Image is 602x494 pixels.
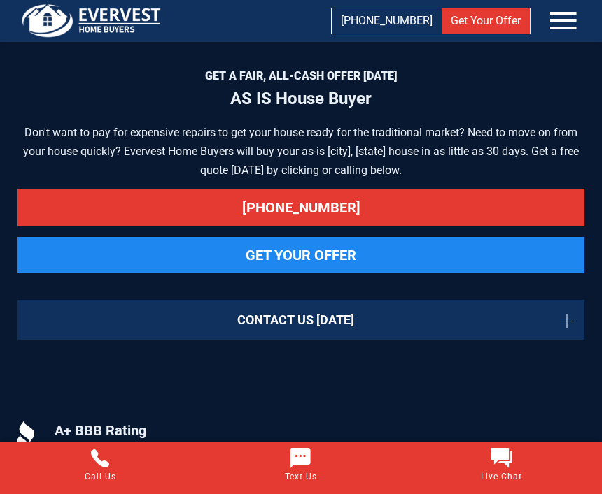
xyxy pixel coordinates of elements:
span: Text Us [204,472,398,481]
a: [PHONE_NUMBER] [332,8,442,34]
p: Get a Fair, All-Cash Offer [DATE] [17,70,584,82]
img: logo.png [17,3,166,38]
a: [PHONE_NUMBER] [17,189,584,226]
span: [PHONE_NUMBER] [341,14,433,27]
span: Call Us [3,472,197,481]
p: Don't want to pay for expensive repairs to get your house ready for the traditional market? Need ... [17,123,584,180]
h1: AS IS House Buyer [17,89,584,109]
span: [PHONE_NUMBER] [242,199,360,216]
a: Text Us [201,442,402,487]
a: Contact Us [DATE] [17,300,584,340]
a: Get Your Offer [17,237,584,273]
iframe: Chat Invitation [364,382,588,487]
a: Get Your Offer [442,8,530,34]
